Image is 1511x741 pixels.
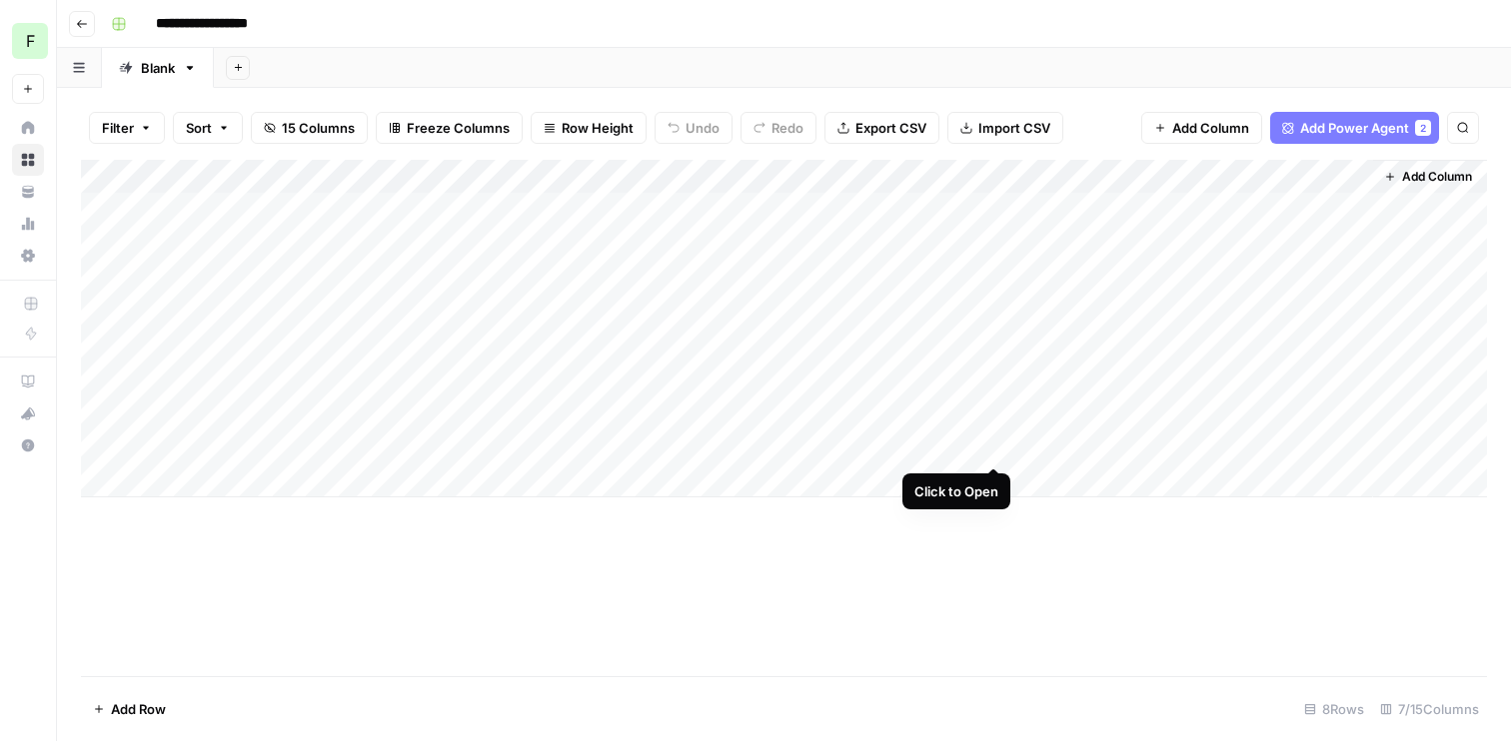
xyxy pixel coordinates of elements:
[13,398,43,428] div: What's new?
[1270,112,1439,144] button: Add Power Agent2
[824,112,939,144] button: Export CSV
[12,240,44,272] a: Settings
[1300,118,1409,138] span: Add Power Agent
[12,16,44,66] button: Workspace: Frontcourt
[26,29,35,53] span: F
[914,481,998,501] div: Click to Open
[102,118,134,138] span: Filter
[655,112,733,144] button: Undo
[186,118,212,138] span: Sort
[1296,693,1372,725] div: 8 Rows
[771,118,803,138] span: Redo
[1402,168,1472,186] span: Add Column
[741,112,816,144] button: Redo
[81,693,178,725] button: Add Row
[1420,120,1426,136] span: 2
[947,112,1063,144] button: Import CSV
[531,112,647,144] button: Row Height
[1376,164,1480,190] button: Add Column
[686,118,720,138] span: Undo
[12,397,44,429] button: What's new?
[251,112,368,144] button: 15 Columns
[407,118,510,138] span: Freeze Columns
[282,118,355,138] span: 15 Columns
[376,112,523,144] button: Freeze Columns
[1141,112,1262,144] button: Add Column
[141,58,175,78] div: Blank
[102,48,214,88] a: Blank
[855,118,926,138] span: Export CSV
[978,118,1050,138] span: Import CSV
[89,112,165,144] button: Filter
[1415,120,1431,136] div: 2
[1372,693,1487,725] div: 7/15 Columns
[111,699,166,719] span: Add Row
[562,118,634,138] span: Row Height
[1172,118,1249,138] span: Add Column
[12,429,44,461] button: Help + Support
[12,176,44,208] a: Your Data
[12,144,44,176] a: Browse
[12,208,44,240] a: Usage
[173,112,243,144] button: Sort
[12,112,44,144] a: Home
[12,366,44,397] a: AirOps Academy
